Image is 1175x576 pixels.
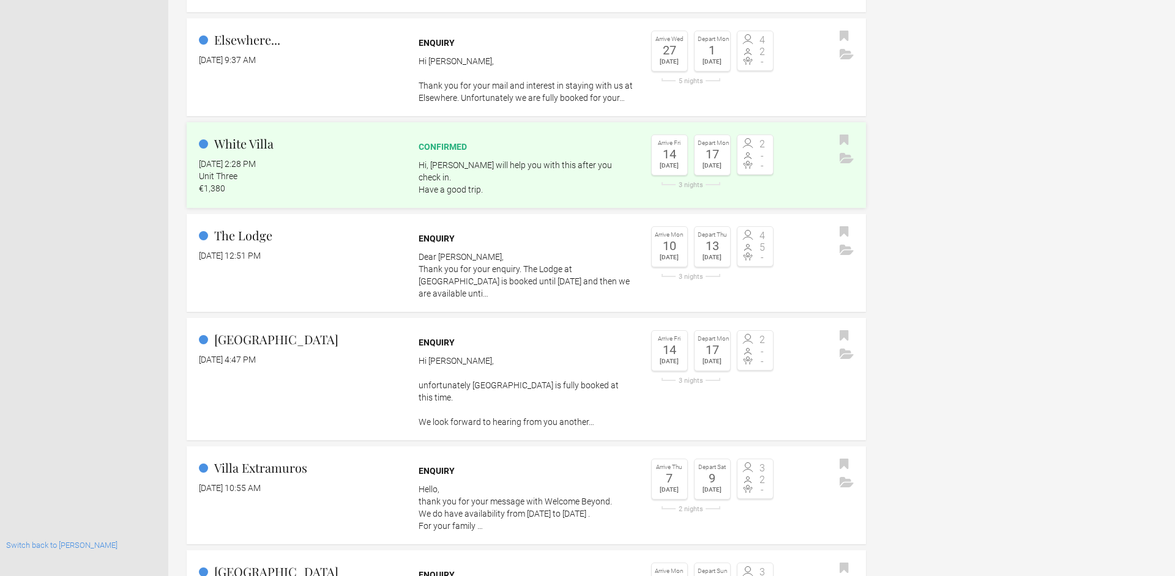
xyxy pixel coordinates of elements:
[755,463,770,473] span: 3
[755,253,770,262] span: -
[755,151,770,161] span: -
[698,138,727,149] div: Depart Mon
[755,335,770,345] span: 2
[655,356,684,367] div: [DATE]
[419,336,634,349] div: Enquiry
[698,34,727,45] div: Depart Mon
[698,230,727,240] div: Depart Thu
[187,18,866,116] a: Elsewhere... [DATE] 9:37 AM Enquiry Hi [PERSON_NAME], Thank you for your mail and interest in sta...
[651,273,731,280] div: 3 nights
[698,462,727,473] div: Depart Sat
[755,35,770,45] span: 4
[419,355,634,428] p: Hi [PERSON_NAME], unfortunately [GEOGRAPHIC_DATA] is fully booked at this time. We look forward t...
[755,47,770,57] span: 2
[187,446,866,544] a: Villa Extramuros [DATE] 10:55 AM Enquiry Hello,thank you for your message with Welcome Beyond.We ...
[655,44,684,56] div: 27
[199,170,402,182] div: Unit Three
[6,541,117,550] a: Switch back to [PERSON_NAME]
[655,484,684,495] div: [DATE]
[755,347,770,356] span: -
[755,139,770,149] span: 2
[187,318,866,440] a: [GEOGRAPHIC_DATA] [DATE] 4:47 PM Enquiry Hi [PERSON_NAME], unfortunately [GEOGRAPHIC_DATA] is ful...
[837,242,857,260] button: Archive
[655,34,684,45] div: Arrive Wed
[419,251,634,300] p: Dear [PERSON_NAME], Thank you for your enquiry. The Lodge at [GEOGRAPHIC_DATA] is booked until [D...
[199,459,402,477] h2: Villa Extramuros
[651,182,731,188] div: 3 nights
[655,56,684,67] div: [DATE]
[651,78,731,84] div: 5 nights
[698,334,727,344] div: Depart Mon
[698,484,727,495] div: [DATE]
[755,475,770,485] span: 2
[651,377,731,384] div: 3 nights
[419,141,634,153] div: confirmed
[655,344,684,356] div: 14
[655,472,684,484] div: 7
[199,159,256,169] flynt-date-display: [DATE] 2:28 PM
[419,483,634,532] p: Hello, thank you for your message with Welcome Beyond. We do have availability from [DATE] to [DA...
[837,327,852,345] button: Bookmark
[698,56,727,67] div: [DATE]
[655,138,684,149] div: Arrive Fri
[655,334,684,344] div: Arrive Fri
[698,252,727,263] div: [DATE]
[655,160,684,171] div: [DATE]
[755,356,770,366] span: -
[837,474,857,492] button: Archive
[655,148,684,160] div: 14
[755,243,770,253] span: 5
[199,330,402,349] h2: [GEOGRAPHIC_DATA]
[698,472,727,484] div: 9
[837,46,857,64] button: Archive
[419,232,634,245] div: Enquiry
[199,483,261,493] flynt-date-display: [DATE] 10:55 AM
[698,344,727,356] div: 17
[837,150,857,168] button: Archive
[199,226,402,245] h2: The Lodge
[837,345,857,364] button: Archive
[755,161,770,171] span: -
[187,122,866,208] a: White Villa [DATE] 2:28 PM Unit Three €1,380 confirmed Hi, [PERSON_NAME] will help you with this ...
[419,55,634,104] p: Hi [PERSON_NAME], Thank you for your mail and interest in staying with us at Elsewhere. Unfortuna...
[419,159,634,196] p: Hi, [PERSON_NAME] will help you with this after you check in. Have a good trip.
[655,240,684,252] div: 10
[837,28,852,46] button: Bookmark
[199,135,402,153] h2: White Villa
[419,37,634,49] div: Enquiry
[698,356,727,367] div: [DATE]
[837,131,852,150] button: Bookmark
[655,230,684,240] div: Arrive Mon
[698,160,727,171] div: [DATE]
[655,462,684,473] div: Arrive Thu
[837,223,852,242] button: Bookmark
[419,465,634,477] div: Enquiry
[199,55,256,65] flynt-date-display: [DATE] 9:37 AM
[187,214,866,312] a: The Lodge [DATE] 12:51 PM Enquiry Dear [PERSON_NAME],Thank you for your enquiry. The Lodge at [GE...
[698,240,727,252] div: 13
[837,456,852,474] button: Bookmark
[698,44,727,56] div: 1
[199,183,225,193] flynt-currency: €1,380
[199,31,402,49] h2: Elsewhere...
[651,506,731,512] div: 2 nights
[199,251,261,260] flynt-date-display: [DATE] 12:51 PM
[755,231,770,241] span: 4
[755,57,770,67] span: -
[199,355,256,364] flynt-date-display: [DATE] 4:47 PM
[655,252,684,263] div: [DATE]
[755,485,770,495] span: -
[698,148,727,160] div: 17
